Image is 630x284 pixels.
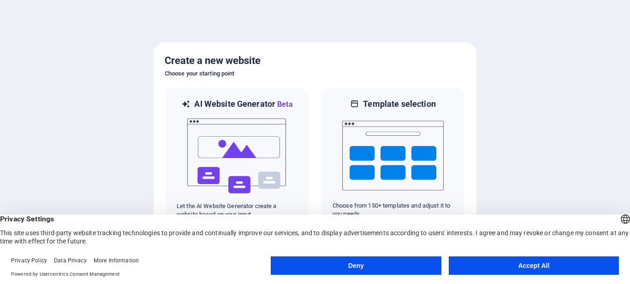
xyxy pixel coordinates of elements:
h6: AI Website Generator [194,99,292,110]
p: Choose from 150+ templates and adjust it to you needs. [333,202,453,218]
h6: Choose your starting point [165,68,465,79]
h5: Create a new website [165,53,465,68]
div: AI Website GeneratorBetaaiLet the AI Website Generator create a website based on your input. [165,87,309,231]
div: Template selectionChoose from 150+ templates and adjust it to you needs. [321,87,465,231]
img: ai [186,110,288,202]
h6: Template selection [363,99,435,110]
span: Beta [275,100,293,109]
p: Let the AI Website Generator create a website based on your input. [177,202,297,219]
